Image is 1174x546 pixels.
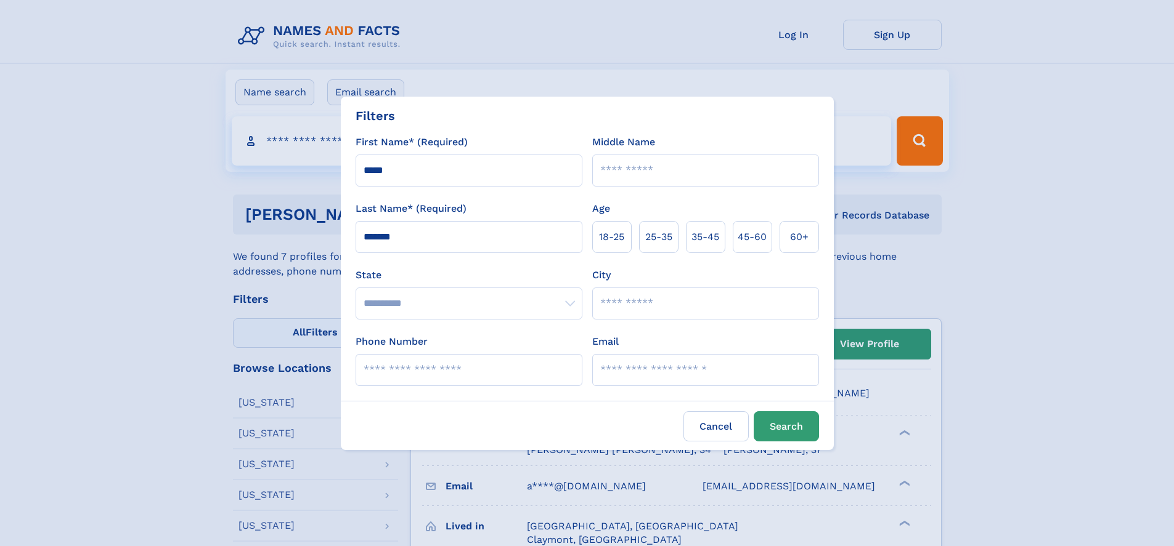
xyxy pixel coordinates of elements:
[754,411,819,441] button: Search
[645,230,672,244] span: 25‑35
[592,135,655,150] label: Middle Name
[599,230,624,244] span: 18‑25
[356,106,395,125] div: Filters
[790,230,809,244] span: 60+
[683,411,749,441] label: Cancel
[691,230,719,244] span: 35‑45
[356,201,467,216] label: Last Name* (Required)
[738,230,767,244] span: 45‑60
[592,334,619,349] label: Email
[356,135,468,150] label: First Name* (Required)
[356,268,582,283] label: State
[356,334,428,349] label: Phone Number
[592,268,611,283] label: City
[592,201,610,216] label: Age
